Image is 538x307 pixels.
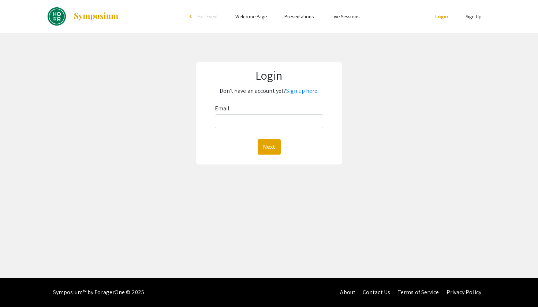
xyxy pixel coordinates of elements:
[5,274,31,302] iframe: Chat
[73,12,119,21] img: Symposium by ForagerOne
[286,87,318,95] a: Sign up here.
[198,13,218,20] span: Exit Event
[215,103,231,114] label: Email:
[201,68,337,82] h1: Login
[235,13,267,20] a: Welcome Page
[201,85,337,97] p: Don't have an account yet?
[435,13,448,20] a: Login
[53,278,144,307] div: Symposium™ by ForagerOne © 2025
[466,13,482,20] a: Sign Up
[363,288,390,296] a: Contact Us
[258,139,281,155] button: Next
[332,13,359,20] a: Live Sessions
[190,14,194,19] div: arrow_back_ios
[48,7,119,26] a: DREAMS Spring 2025
[284,13,314,20] a: Presentations
[340,288,355,296] a: About
[397,288,439,296] a: Terms of Service
[48,7,66,26] img: DREAMS Spring 2025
